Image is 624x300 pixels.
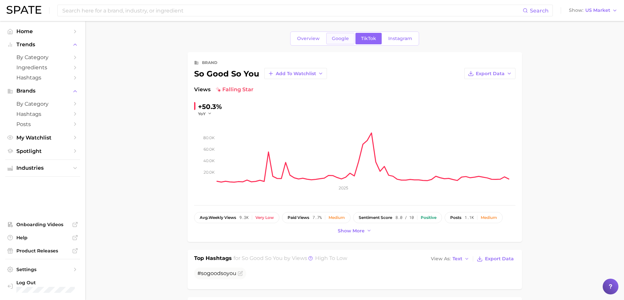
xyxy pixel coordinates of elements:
[395,215,414,220] span: 8.0 / 10
[475,254,515,264] button: Export Data
[292,33,325,44] a: Overview
[227,270,236,276] span: you
[450,215,461,220] span: posts
[221,270,227,276] span: so
[7,6,41,14] img: SPATE
[421,215,436,220] div: Positive
[359,215,392,220] span: sentiment score
[336,226,373,235] button: Show more
[5,163,80,173] button: Industries
[204,170,215,175] tspan: 20.0k
[194,254,232,264] h1: Top Hashtags
[485,256,514,262] span: Export Data
[264,68,327,79] button: Add to Watchlist
[16,267,69,272] span: Settings
[16,165,69,171] span: Industries
[312,215,322,220] span: 7.7%
[203,158,215,163] tspan: 40.0k
[233,254,347,264] h2: for by Views
[282,212,351,223] button: paid views7.7%Medium
[16,248,69,254] span: Product Releases
[445,212,503,223] button: posts1.1kMedium
[383,33,418,44] a: Instagram
[194,68,327,79] div: so good so you
[216,86,253,94] span: falling star
[5,99,80,109] a: by Category
[16,111,69,117] span: Hashtags
[5,133,80,143] a: My Watchlist
[431,257,451,261] span: View As
[238,271,243,276] button: Flag as miscategorized or irrelevant
[5,233,80,243] a: Help
[388,36,412,41] span: Instagram
[255,215,274,220] div: Very low
[216,87,221,92] img: falling star
[297,36,320,41] span: Overview
[16,54,69,60] span: by Category
[476,71,505,76] span: Export Data
[5,220,80,229] a: Onboarding Videos
[16,280,97,286] span: Log Out
[353,212,442,223] button: sentiment score8.0 / 10Positive
[569,9,583,12] span: Show
[361,36,376,41] span: TikTok
[200,215,236,220] span: weekly views
[288,215,309,220] span: paid views
[204,147,215,152] tspan: 60.0k
[62,5,523,16] input: Search here for a brand, industry, or ingredient
[194,86,211,94] span: Views
[200,215,209,220] abbr: average
[16,101,69,107] span: by Category
[5,146,80,156] a: Spotlight
[198,111,212,117] button: YoY
[207,270,221,276] span: good
[464,68,515,79] button: Export Data
[5,40,80,50] button: Trends
[276,71,316,76] span: Add to Watchlist
[16,88,69,94] span: Brands
[315,255,347,261] span: high to low
[338,228,365,234] span: Show more
[197,270,236,276] span: #
[585,9,610,12] span: US Market
[5,119,80,129] a: Posts
[5,62,80,73] a: Ingredients
[16,148,69,154] span: Spotlight
[338,185,348,190] tspan: 2025
[203,135,215,140] tspan: 80.0k
[481,215,497,220] div: Medium
[198,101,222,112] div: +50.3%
[5,52,80,62] a: by Category
[16,121,69,127] span: Posts
[567,6,619,15] button: ShowUS Market
[329,215,345,220] div: Medium
[5,265,80,274] a: Settings
[429,255,471,263] button: View AsText
[16,42,69,48] span: Trends
[16,235,69,241] span: Help
[5,278,80,295] a: Log out. Currently logged in with e-mail mohara@yellowwoodpartners.com.
[5,26,80,36] a: Home
[202,59,217,67] div: brand
[5,73,80,83] a: Hashtags
[355,33,382,44] a: TikTok
[5,246,80,256] a: Product Releases
[465,215,474,220] span: 1.1k
[453,257,462,261] span: Text
[239,215,249,220] span: 9.3k
[16,28,69,34] span: Home
[16,75,69,81] span: Hashtags
[530,8,549,14] span: Search
[198,111,206,117] span: YoY
[242,255,283,261] span: so good so you
[5,86,80,96] button: Brands
[16,64,69,71] span: Ingredients
[16,135,69,141] span: My Watchlist
[201,270,207,276] span: so
[5,109,80,119] a: Hashtags
[194,212,279,223] button: avg.weekly views9.3kVery low
[16,222,69,227] span: Onboarding Videos
[326,33,354,44] a: Google
[332,36,349,41] span: Google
